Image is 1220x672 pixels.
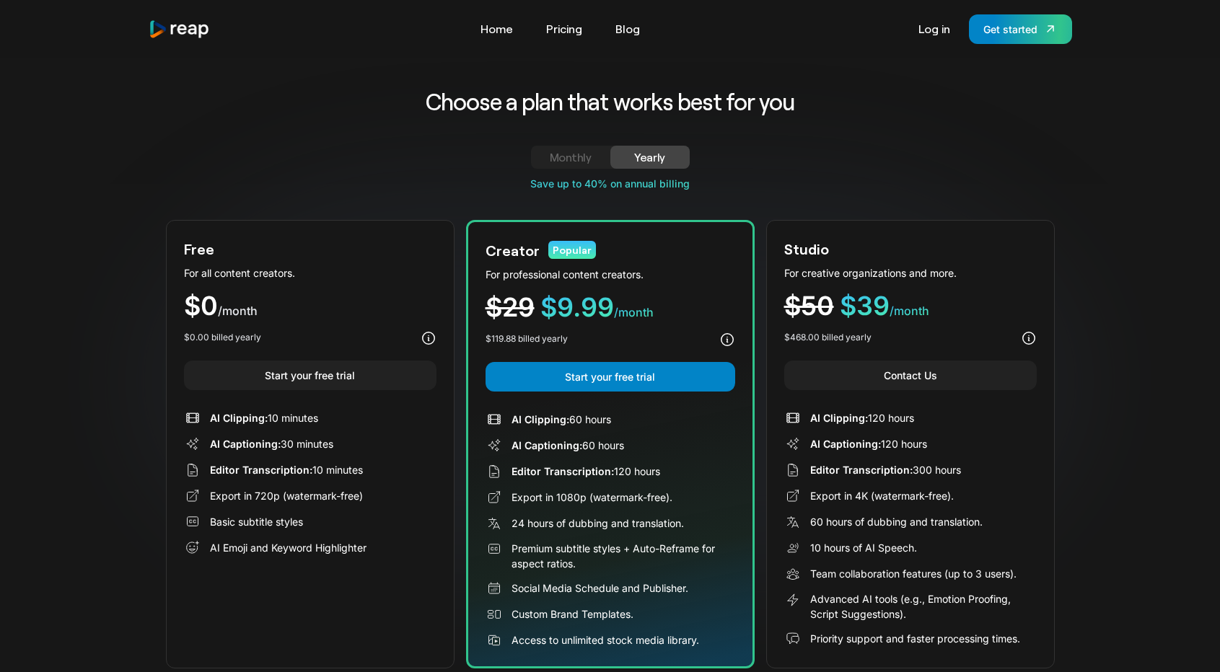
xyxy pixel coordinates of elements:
[983,22,1037,37] div: Get started
[810,514,983,529] div: 60 hours of dubbing and translation.
[486,267,735,282] div: For professional content creators.
[784,331,872,344] div: $468.00 billed yearly
[810,462,961,477] div: 300 hours
[166,176,1055,191] div: Save up to 40% on annual billing
[840,290,890,322] span: $39
[784,361,1037,390] a: Contact Us
[628,149,672,166] div: Yearly
[210,540,367,555] div: AI Emoji and Keyword Highlighter
[512,541,735,571] div: Premium subtitle styles + Auto-Reframe for aspect ratios.
[486,332,568,345] div: $119.88 billed yearly
[512,606,633,622] div: Custom Brand Templates.
[890,304,929,318] span: /month
[784,265,1037,280] div: For creative organizations and more.
[608,17,647,40] a: Blog
[210,436,333,451] div: 30 minutes
[512,412,611,427] div: 60 hours
[149,19,211,39] a: home
[911,17,957,40] a: Log in
[512,438,624,453] div: 60 hours
[312,87,908,117] h2: Choose a plan that works best for you
[210,410,318,425] div: 10 minutes
[149,19,211,39] img: reap logo
[512,465,614,477] span: Editor Transcription:
[210,514,303,529] div: Basic subtitle styles
[614,305,654,319] span: /month
[210,412,268,424] span: AI Clipping:
[512,464,660,479] div: 120 hours
[486,239,540,261] div: Creator
[184,238,214,260] div: Free
[548,241,596,259] div: Popular
[784,290,834,322] span: $50
[184,265,436,280] div: For all content creators.
[184,361,436,390] a: Start your free trial
[210,438,281,450] span: AI Captioning:
[184,331,261,344] div: $0.00 billed yearly
[539,17,589,40] a: Pricing
[512,413,569,425] span: AI Clipping:
[486,362,735,392] a: Start your free trial
[512,516,684,531] div: 24 hours of dubbing and translation.
[810,438,881,450] span: AI Captioning:
[540,291,614,323] span: $9.99
[184,293,436,319] div: $0
[969,14,1072,44] a: Get started
[210,464,312,476] span: Editor Transcription:
[210,488,363,503] div: Export in 720p (watermark-free)
[810,540,917,555] div: 10 hours of AI Speech.
[784,238,829,260] div: Studio
[810,436,927,451] div: 120 hours
[810,464,913,476] span: Editor Transcription:
[810,566,1017,581] div: Team collaboration features (up to 3 users).
[810,412,868,424] span: AI Clipping:
[548,149,593,166] div: Monthly
[473,17,520,40] a: Home
[218,304,258,318] span: /month
[512,632,699,647] div: Access to unlimited stock media library.
[210,462,363,477] div: 10 minutes
[810,488,954,503] div: Export in 4K (watermark-free).
[810,631,1020,646] div: Priority support and faster processing times.
[810,591,1037,622] div: Advanced AI tools (e.g., Emotion Proofing, Script Suggestions).
[486,291,535,323] span: $29
[512,580,688,596] div: Social Media Schedule and Publisher.
[512,439,582,451] span: AI Captioning:
[810,410,914,425] div: 120 hours
[512,490,672,505] div: Export in 1080p (watermark-free).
